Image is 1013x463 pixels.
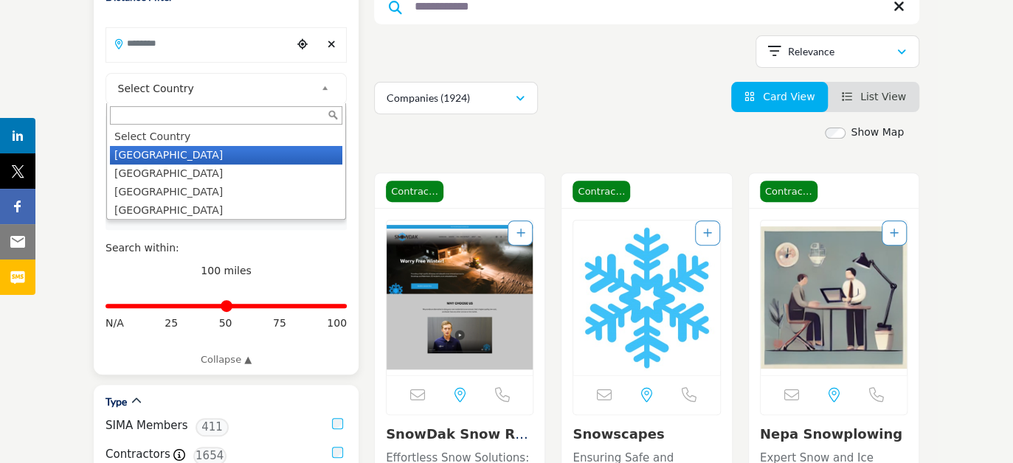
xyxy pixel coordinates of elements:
[106,240,347,256] div: Search within:
[761,220,907,375] img: Nepa Snowplowing
[386,426,528,458] a: SnowDak Snow Removal...
[756,35,919,68] button: Relevance
[106,394,127,409] h2: Type
[110,106,342,125] input: Search Text
[387,91,470,105] p: Companies (1924)
[744,91,815,102] a: View Card
[573,426,720,442] h3: Snowscapes
[110,201,342,220] li: [GEOGRAPHIC_DATA]
[110,183,342,201] li: [GEOGRAPHIC_DATA]
[110,128,342,146] li: Select Country
[573,426,664,442] a: Snowscapes
[219,316,232,331] span: 50
[851,125,904,140] label: Show Map
[292,29,314,60] div: Choose your current location
[110,164,342,183] li: [GEOGRAPHIC_DATA]
[201,265,252,276] span: 100 miles
[332,418,343,429] input: SIMA Members checkbox
[828,82,919,112] li: List View
[106,446,170,463] label: Contractors
[106,29,292,58] input: Search Location
[386,426,533,442] h3: SnowDak Snow Removal Brookings, SD
[573,181,630,203] span: Contractor
[573,220,719,375] a: Open Listing in new tab
[760,181,817,203] span: Contractor
[273,316,286,331] span: 75
[731,82,829,112] li: Card View
[106,316,124,331] span: N/A
[106,417,187,434] label: SIMA Members
[761,220,907,375] a: Open Listing in new tab
[763,91,815,102] span: Card View
[760,426,902,442] a: Nepa Snowplowing
[386,181,443,203] span: Contractor
[321,29,342,60] div: Clear search location
[387,220,533,375] img: SnowDak Snow Removal Brookings, SD
[332,447,343,458] input: Contractors checkbox
[165,316,178,331] span: 25
[516,227,525,239] a: Add To List
[110,146,342,164] li: [GEOGRAPHIC_DATA]
[841,91,906,102] a: View List
[106,352,347,367] a: Collapse ▲
[703,227,712,239] a: Add To List
[573,220,719,375] img: Snowscapes
[118,80,316,97] span: Select Country
[387,220,533,375] a: Open Listing in new tab
[890,227,899,239] a: Add To List
[860,91,906,102] span: List View
[788,44,834,59] p: Relevance
[374,82,538,114] button: Companies (1924)
[327,316,347,331] span: 100
[760,426,907,442] h3: Nepa Snowplowing
[196,418,229,436] span: 411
